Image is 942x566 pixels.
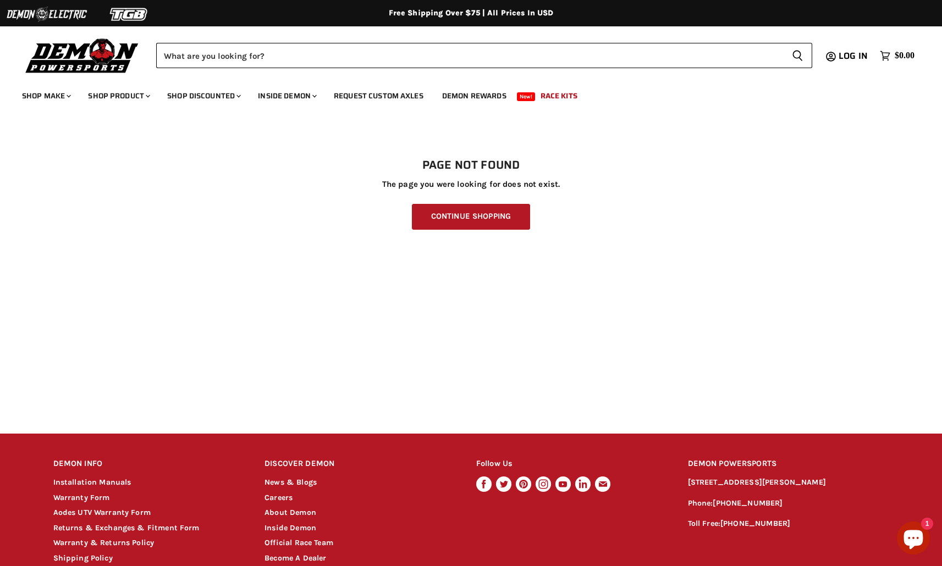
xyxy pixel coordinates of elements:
[839,49,868,63] span: Log in
[517,92,536,101] span: New!
[874,48,920,64] a: $0.00
[434,85,515,107] a: Demon Rewards
[688,451,889,477] h2: DEMON POWERSPORTS
[53,523,200,532] a: Returns & Exchanges & Fitment Form
[80,85,157,107] a: Shop Product
[265,478,317,487] a: News & Blogs
[5,4,88,25] img: Demon Electric Logo 2
[31,8,911,18] div: Free Shipping Over $75 | All Prices In USD
[265,451,455,477] h2: DISCOVER DEMON
[156,43,783,68] input: Search
[720,519,790,528] a: [PHONE_NUMBER]
[22,36,142,75] img: Demon Powersports
[326,85,432,107] a: Request Custom Axles
[713,498,783,508] a: [PHONE_NUMBER]
[156,43,812,68] form: Product
[265,508,316,517] a: About Demon
[688,497,889,510] p: Phone:
[834,51,874,61] a: Log in
[783,43,812,68] button: Search
[265,493,293,502] a: Careers
[159,85,247,107] a: Shop Discounted
[265,538,333,547] a: Official Race Team
[265,523,316,532] a: Inside Demon
[53,451,244,477] h2: DEMON INFO
[476,451,667,477] h2: Follow Us
[53,478,131,487] a: Installation Manuals
[265,553,326,563] a: Become A Dealer
[894,521,933,557] inbox-online-store-chat: Shopify online store chat
[53,493,110,502] a: Warranty Form
[53,159,889,172] h1: Page not found
[250,85,323,107] a: Inside Demon
[14,80,912,107] ul: Main menu
[53,553,113,563] a: Shipping Policy
[53,538,155,547] a: Warranty & Returns Policy
[53,508,151,517] a: Aodes UTV Warranty Form
[14,85,78,107] a: Shop Make
[88,4,170,25] img: TGB Logo 2
[53,180,889,189] p: The page you were looking for does not exist.
[688,518,889,530] p: Toll Free:
[688,476,889,489] p: [STREET_ADDRESS][PERSON_NAME]
[895,51,915,61] span: $0.00
[532,85,586,107] a: Race Kits
[412,204,530,230] a: Continue Shopping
